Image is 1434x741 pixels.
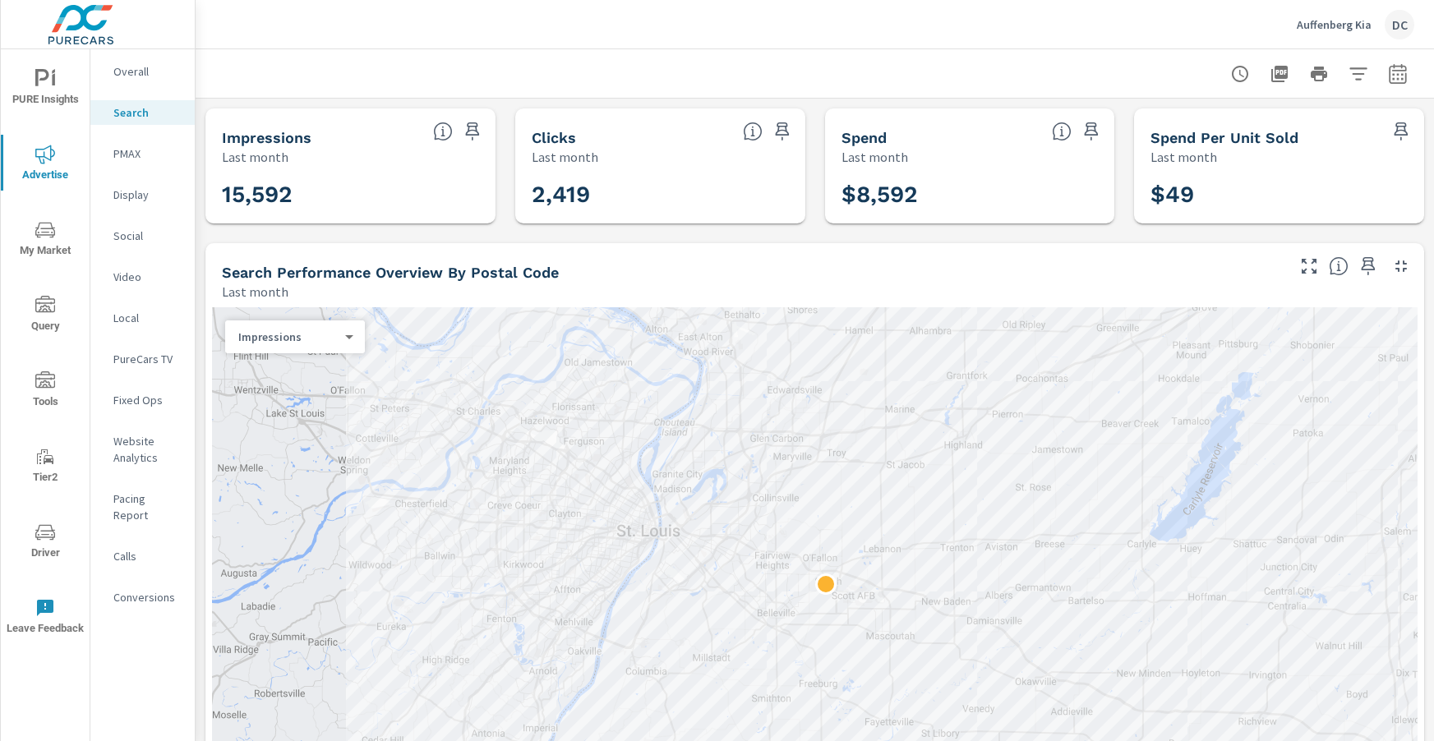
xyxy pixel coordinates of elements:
p: Last month [532,147,598,167]
h5: Spend Per Unit Sold [1150,129,1298,146]
button: Make Fullscreen [1296,253,1322,279]
div: PMAX [90,141,195,166]
p: Pacing Report [113,490,182,523]
h3: $49 [1150,181,1408,209]
h3: 15,592 [222,181,479,209]
div: PureCars TV [90,347,195,371]
div: Conversions [90,585,195,610]
div: Display [90,182,195,207]
p: Overall [113,63,182,80]
h5: Clicks [532,129,576,146]
span: Tools [6,371,85,412]
div: Search [90,100,195,125]
p: PureCars TV [113,351,182,367]
span: The number of times an ad was shown on your behalf. [433,122,453,141]
p: Last month [841,147,908,167]
span: Save this to your personalized report [769,118,795,145]
span: Save this to your personalized report [1388,118,1414,145]
div: nav menu [1,49,90,654]
span: Driver [6,522,85,563]
p: Last month [222,282,288,301]
span: Save this to your personalized report [1355,253,1381,279]
div: Social [90,223,195,248]
button: Print Report [1303,58,1335,90]
div: Pacing Report [90,486,195,527]
span: Leave Feedback [6,598,85,638]
h3: $8,592 [841,181,1099,209]
span: Save this to your personalized report [1078,118,1104,145]
div: Local [90,306,195,330]
span: Advertise [6,145,85,185]
p: Last month [1150,147,1217,167]
span: Save this to your personalized report [459,118,486,145]
p: Conversions [113,589,182,605]
div: Impressions [225,329,352,345]
span: My Market [6,220,85,260]
p: Website Analytics [113,433,182,466]
p: Display [113,186,182,203]
p: Fixed Ops [113,392,182,408]
span: PURE Insights [6,69,85,109]
div: Fixed Ops [90,388,195,412]
div: Overall [90,59,195,84]
span: Tier2 [6,447,85,487]
h5: Spend [841,129,887,146]
span: The number of times an ad was clicked by a consumer. [743,122,763,141]
p: PMAX [113,145,182,162]
h5: Impressions [222,129,311,146]
span: The amount of money spent on advertising during the period. [1052,122,1072,141]
p: Search [113,104,182,121]
button: Select Date Range [1381,58,1414,90]
button: Minimize Widget [1388,253,1414,279]
div: Calls [90,544,195,568]
span: Understand Search performance data by postal code. Individual postal codes can be selected and ex... [1329,256,1349,276]
button: Apply Filters [1342,58,1375,90]
p: Last month [222,147,288,167]
p: Calls [113,548,182,564]
div: Video [90,265,195,289]
div: Website Analytics [90,429,195,470]
span: Query [6,296,85,336]
button: "Export Report to PDF" [1263,58,1296,90]
div: DC [1385,10,1414,39]
p: Social [113,228,182,244]
p: Local [113,310,182,326]
h5: Search Performance Overview By Postal Code [222,264,559,281]
h3: 2,419 [532,181,789,209]
p: Auffenberg Kia [1297,17,1372,32]
p: Video [113,269,182,285]
p: Impressions [238,329,339,344]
